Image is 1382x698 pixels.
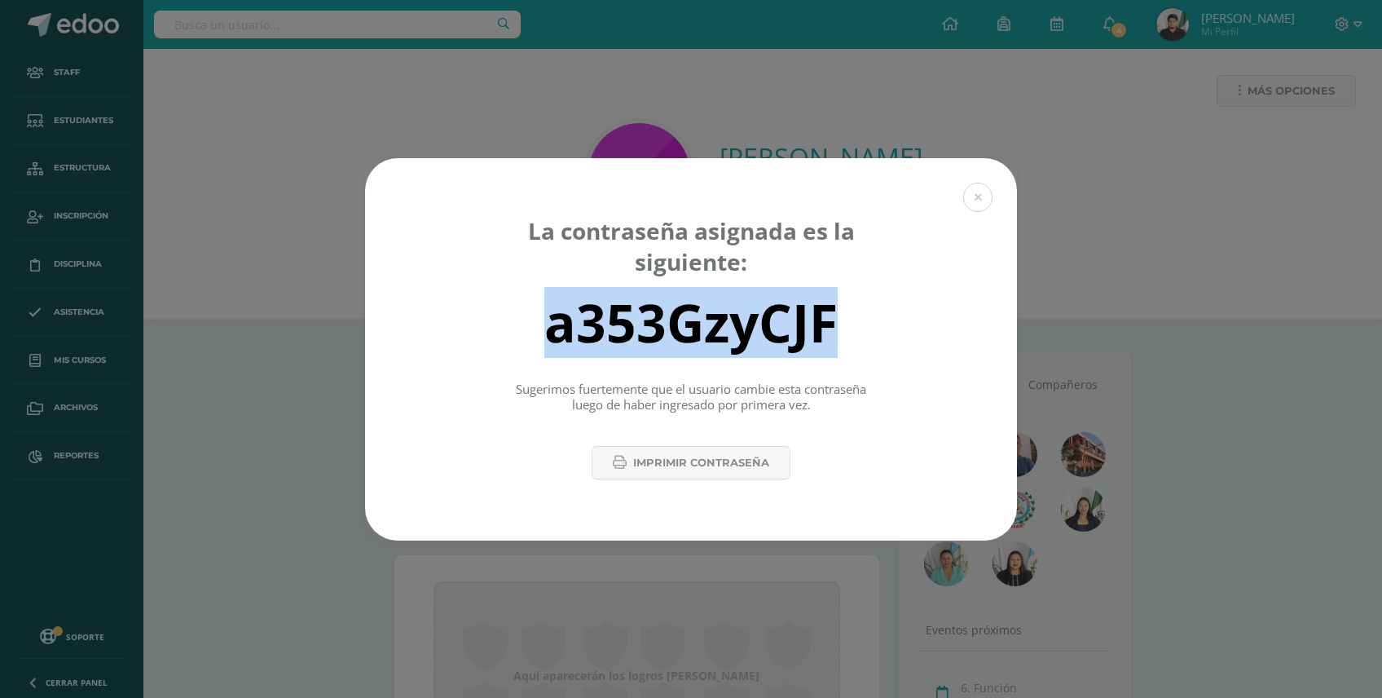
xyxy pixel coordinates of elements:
p: Sugerimos fuertemente que el usuario cambie esta contraseña luego de haber ingresado por primera ... [511,382,872,413]
button: Close (Esc) [963,183,992,212]
span: Imprimir contraseña [633,448,769,478]
div: a353GzyCJF [544,287,838,358]
div: La contraseña asignada es la siguiente: [511,215,872,277]
button: Imprimir contraseña [592,446,790,479]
